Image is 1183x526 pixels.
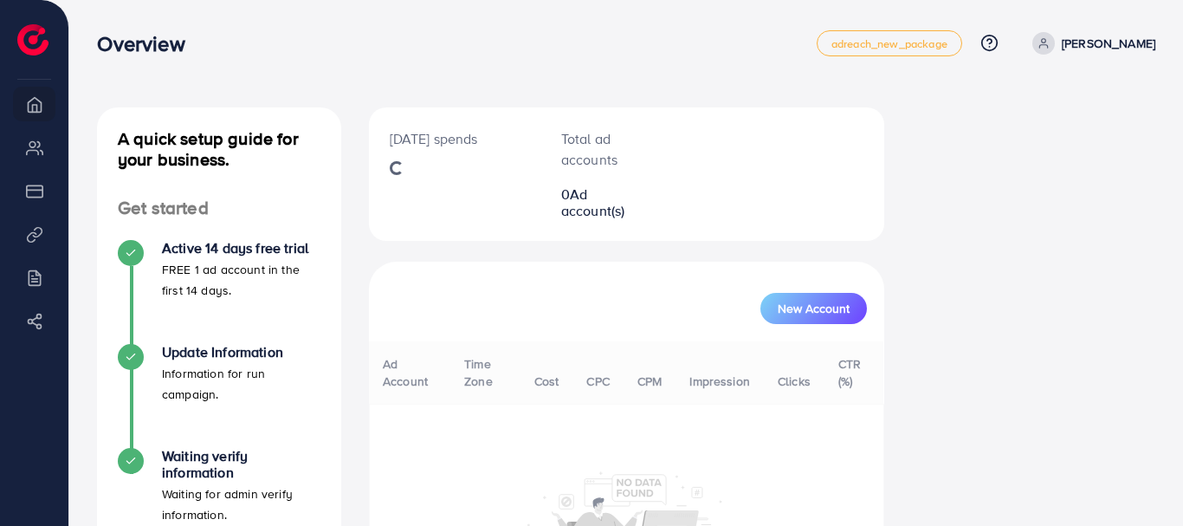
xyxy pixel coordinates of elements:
span: New Account [778,302,850,315]
span: Ad account(s) [561,185,625,220]
img: logo [17,24,48,55]
button: New Account [760,293,867,324]
li: Update Information [97,344,341,448]
p: [PERSON_NAME] [1062,33,1155,54]
h4: A quick setup guide for your business. [97,128,341,170]
span: adreach_new_package [831,38,947,49]
p: [DATE] spends [390,128,520,149]
li: Active 14 days free trial [97,240,341,344]
p: Total ad accounts [561,128,649,170]
h4: Waiting verify information [162,448,320,481]
h4: Get started [97,198,341,219]
a: [PERSON_NAME] [1025,32,1155,55]
p: Waiting for admin verify information. [162,484,320,525]
a: adreach_new_package [817,30,962,56]
h2: 0 [561,186,649,219]
p: FREE 1 ad account in the first 14 days. [162,259,320,301]
p: Information for run campaign. [162,363,320,405]
h3: Overview [97,31,198,56]
h4: Active 14 days free trial [162,240,320,257]
h4: Update Information [162,344,320,360]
